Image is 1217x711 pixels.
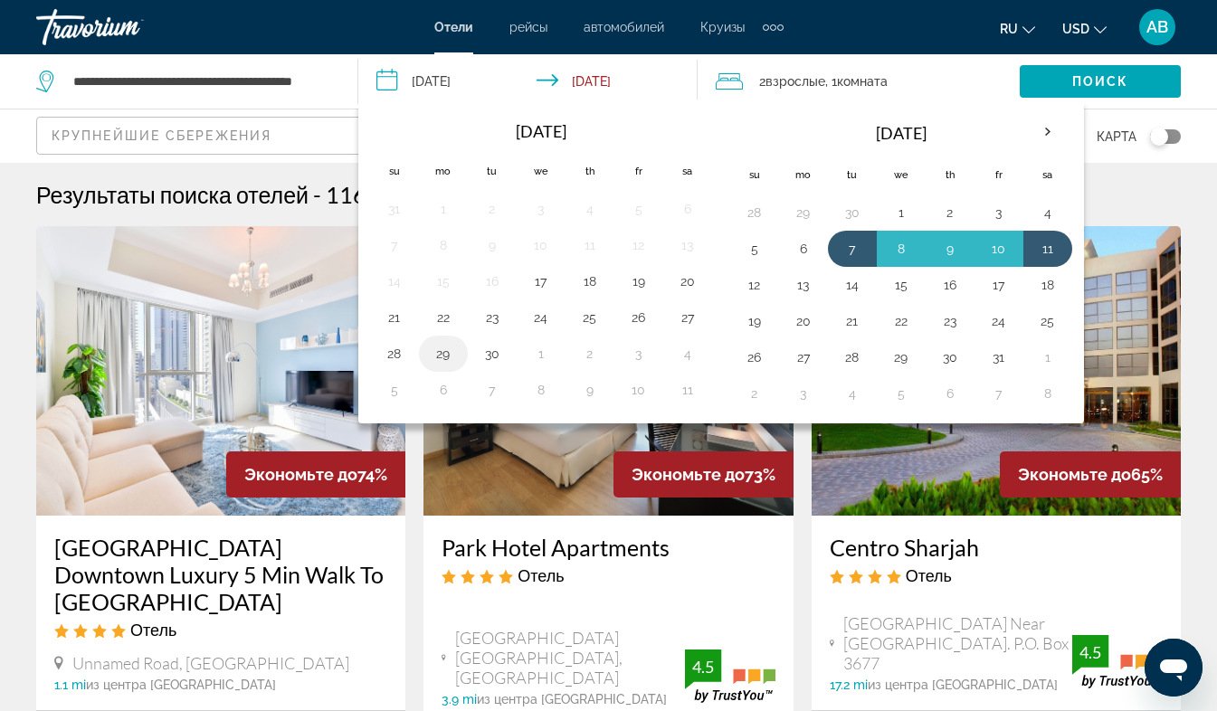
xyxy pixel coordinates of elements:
[1018,465,1131,484] span: Экономьте до
[740,272,769,298] button: Day 12
[509,20,547,34] a: рейсы
[1023,111,1072,153] button: Next month
[936,308,965,334] button: Day 23
[442,692,477,706] span: 3.9 mi
[763,13,784,42] button: Extra navigation items
[624,232,653,258] button: Day 12
[1033,381,1062,406] button: Day 8
[52,128,271,143] span: Крупнейшие сбережения
[1072,74,1129,89] span: Поиск
[313,181,321,208] span: -
[624,305,653,330] button: Day 26
[54,678,86,692] span: 1.1 mi
[575,196,604,222] button: Day 4
[685,656,721,678] div: 4.5
[477,692,667,706] span: из центра [GEOGRAPHIC_DATA]
[887,200,916,225] button: Day 1
[429,341,458,366] button: Day 29
[673,269,702,294] button: Day 20
[380,196,409,222] button: Day 31
[740,381,769,406] button: Day 2
[789,272,818,298] button: Day 13
[1000,15,1035,42] button: Change language
[936,272,965,298] button: Day 16
[1146,18,1168,36] span: AB
[380,305,409,330] button: Day 21
[1062,15,1107,42] button: Change currency
[700,20,745,34] a: Круизы
[36,4,217,51] a: Travorium
[380,377,409,403] button: Day 5
[575,341,604,366] button: Day 2
[887,236,916,261] button: Day 8
[624,196,653,222] button: Day 5
[624,377,653,403] button: Day 10
[789,236,818,261] button: Day 6
[624,341,653,366] button: Day 3
[936,345,965,370] button: Day 30
[54,534,387,615] a: [GEOGRAPHIC_DATA] Downtown Luxury 5 Min Walk To [GEOGRAPHIC_DATA]
[54,620,387,640] div: 4 star Hotel
[1033,236,1062,261] button: Day 11
[887,308,916,334] button: Day 22
[740,345,769,370] button: Day 26
[673,341,702,366] button: Day 4
[1134,8,1181,46] button: User Menu
[936,236,965,261] button: Day 9
[478,232,507,258] button: Day 9
[527,377,556,403] button: Day 8
[613,451,794,498] div: 73%
[419,111,663,151] th: [DATE]
[830,565,1163,585] div: 4 star Hotel
[429,232,458,258] button: Day 8
[759,69,825,94] span: 2
[632,465,745,484] span: Экономьте до
[584,20,664,34] a: автомобилей
[434,20,473,34] a: Отели
[527,305,556,330] button: Day 24
[575,377,604,403] button: Day 9
[130,620,176,640] span: Отель
[226,451,405,498] div: 74%
[779,111,1023,155] th: [DATE]
[455,628,685,687] span: [GEOGRAPHIC_DATA] [GEOGRAPHIC_DATA], [GEOGRAPHIC_DATA]
[887,272,916,298] button: Day 15
[837,74,888,89] span: Комната
[838,345,867,370] button: Day 28
[843,613,1072,673] span: [GEOGRAPHIC_DATA] Near [GEOGRAPHIC_DATA]. P.O. Box 3677
[52,125,390,147] mat-select: Sort by
[1072,641,1108,663] div: 4.5
[527,269,556,294] button: Day 17
[429,196,458,222] button: Day 1
[838,200,867,225] button: Day 30
[86,678,276,692] span: из центра [GEOGRAPHIC_DATA]
[575,269,604,294] button: Day 18
[1033,272,1062,298] button: Day 18
[1000,451,1181,498] div: 65%
[673,232,702,258] button: Day 13
[868,678,1058,692] span: из центра [GEOGRAPHIC_DATA]
[936,200,965,225] button: Day 2
[380,269,409,294] button: Day 14
[326,181,685,208] h2: 1166
[984,345,1013,370] button: Day 31
[442,534,775,561] a: Park Hotel Apartments
[1033,200,1062,225] button: Day 4
[789,345,818,370] button: Day 27
[527,232,556,258] button: Day 10
[1020,65,1181,98] button: Поиск
[358,54,699,109] button: Check-in date: Oct 7, 2025 Check-out date: Oct 11, 2025
[36,226,405,516] a: Hotel image
[740,200,769,225] button: Day 28
[478,341,507,366] button: Day 30
[673,196,702,222] button: Day 6
[825,69,888,94] span: , 1
[429,269,458,294] button: Day 15
[1145,639,1203,697] iframe: Кнопка запуска окна обмена сообщениями
[1000,22,1018,36] span: ru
